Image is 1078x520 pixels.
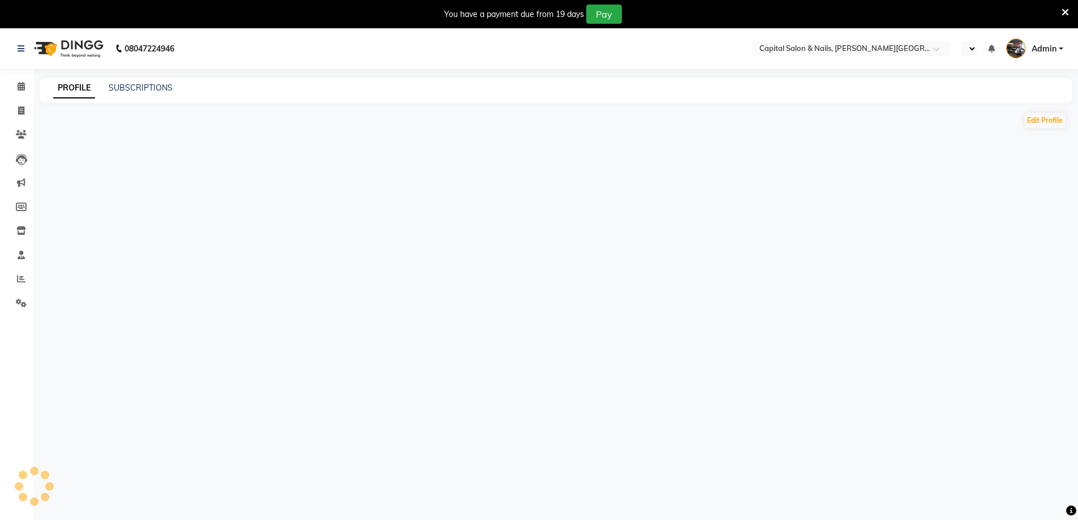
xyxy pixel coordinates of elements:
span: Admin [1032,43,1056,55]
b: 08047224946 [124,33,174,65]
button: Edit Profile [1024,113,1066,128]
img: logo [29,33,106,65]
img: Admin [1006,38,1026,58]
button: Pay [586,5,622,24]
a: SUBSCRIPTIONS [109,83,173,93]
a: PROFILE [53,78,95,98]
div: You have a payment due from 19 days [444,8,584,20]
